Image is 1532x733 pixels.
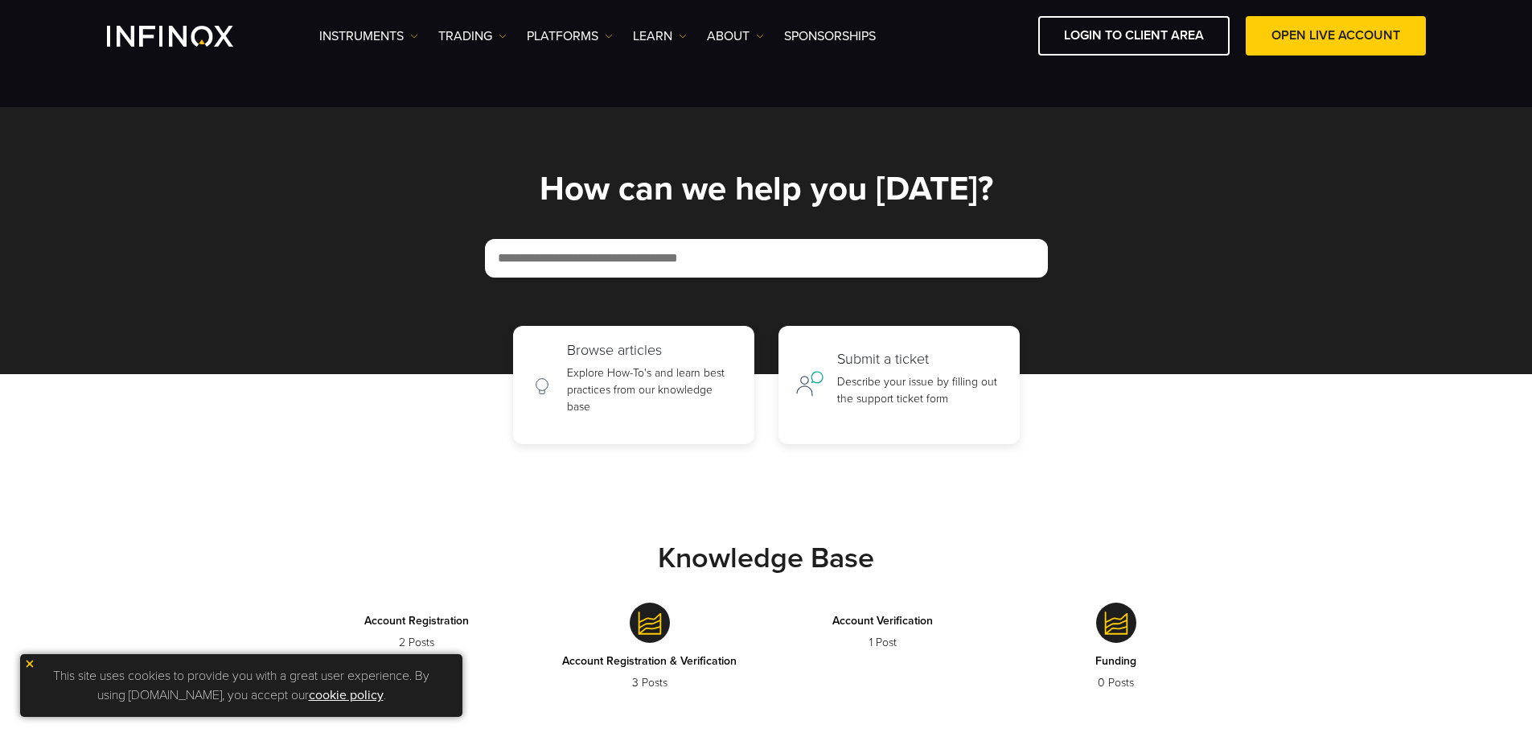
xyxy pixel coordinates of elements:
[630,603,670,643] img: Account Registration & Verification
[778,326,1020,444] a: Submit a ticket
[832,612,933,629] p: Account Verification
[837,351,1003,369] h2: Submit a ticket
[633,27,687,46] a: Learn
[107,26,271,47] a: INFINOX Logo
[784,27,876,46] a: SPONSORSHIPS
[312,583,521,724] a: Account Registration 2 Posts
[438,27,507,46] a: TRADING
[707,27,764,46] a: ABOUT
[658,541,874,575] strong: Knowledge Base
[562,653,737,669] p: Account Registration & Verification
[1095,653,1136,669] p: Funding
[567,364,737,415] p: Explore How-To's and learn best practices from our knowledge base
[1038,16,1230,56] a: LOGIN TO CLIENT AREA
[527,27,613,46] a: PLATFORMS
[832,634,933,651] p: 1 Post
[364,634,469,651] p: 2 Posts
[513,326,754,444] a: Browse articles
[309,687,384,703] a: cookie policy
[24,658,35,669] img: yellow close icon
[364,612,469,629] p: Account Registration
[837,373,1003,407] p: Describe your issue by filling out the support ticket form
[567,342,737,360] h2: Browse articles
[319,27,418,46] a: Instruments
[300,171,1233,207] h1: How can we help you [DATE]?
[545,583,754,724] a: Account Registration & Verification Account Registration & Verification 3 Posts
[562,674,737,691] p: 3 Posts
[1095,674,1136,691] p: 0 Posts
[28,662,454,709] p: This site uses cookies to provide you with a great user experience. By using [DOMAIN_NAME], you a...
[1246,16,1426,56] a: OPEN LIVE ACCOUNT
[778,583,988,724] a: Account Verification 1 Post
[1096,603,1136,643] img: Funding
[1012,583,1221,724] a: Funding Funding 0 Posts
